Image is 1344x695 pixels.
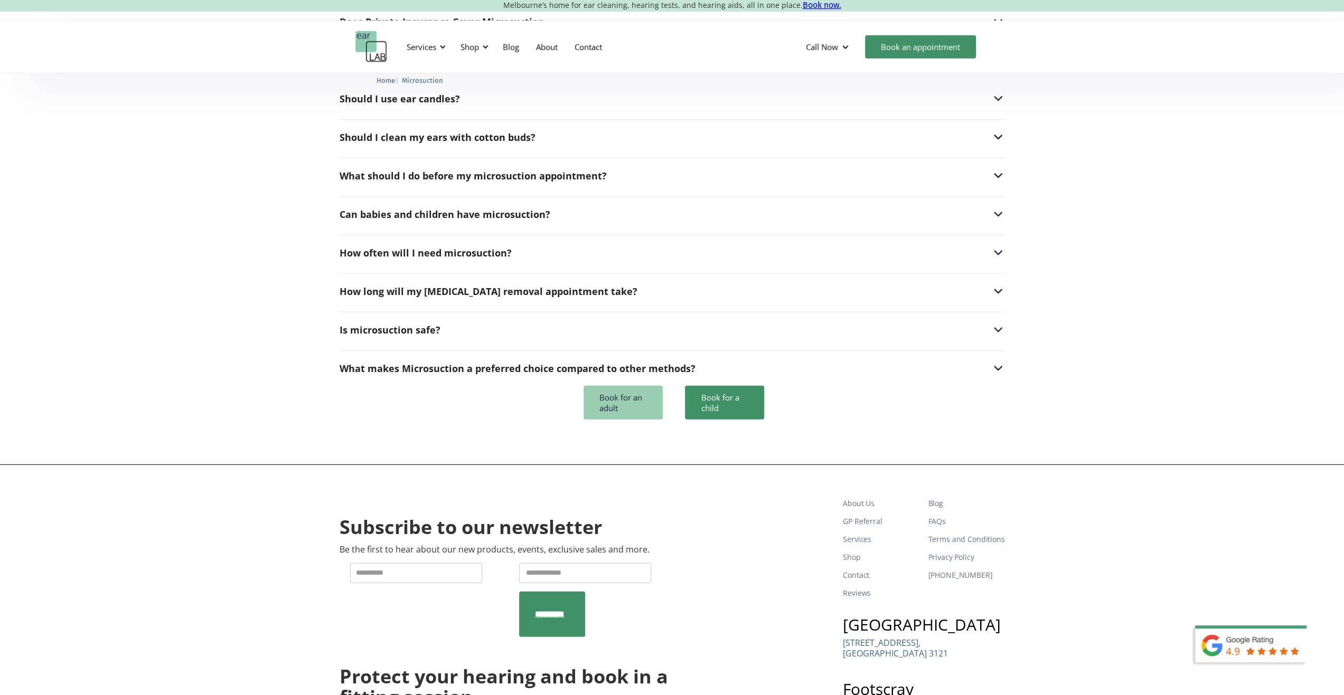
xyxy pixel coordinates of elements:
[865,35,976,59] a: Book an appointment
[402,75,443,85] a: Microsuction
[460,42,479,52] div: Shop
[991,323,1005,337] img: Is microsuction safe?
[377,75,395,85] a: Home
[377,75,402,86] li: 〉
[350,592,511,633] iframe: reCAPTCHA
[991,246,1005,260] img: How often will I need microsuction?
[843,530,919,548] a: Services
[991,130,1005,144] img: Should I clean my ears with cotton buds?
[843,548,919,566] a: Shop
[340,93,460,104] div: Should I use ear candles?
[340,15,1005,28] div: Does Private Insurance Cover MicrosuctionDoes Private Insurance Cover Microsuction
[991,15,1005,28] img: Does Private Insurance Cover Microsuction
[928,566,1004,584] a: [PHONE_NUMBER]
[340,16,544,27] div: Does Private Insurance Cover Microsuction
[340,246,1005,260] div: How often will I need microsuction?How often will I need microsuction?
[928,494,1004,512] a: Blog
[402,77,443,84] span: Microsuction
[928,512,1004,530] a: FAQs
[340,247,512,258] div: How often will I need microsuction?
[797,31,860,63] div: Call Now
[400,31,449,63] div: Services
[928,548,1004,566] a: Privacy Policy
[340,170,607,181] div: What should I do before my microsuction appointment?
[566,32,610,62] a: Contact
[584,386,663,420] a: Book for an adult
[528,32,566,62] a: About
[340,323,1005,337] div: Is microsuction safe?Is microsuction safe?
[843,512,919,530] a: GP Referral
[355,31,387,63] a: home
[340,363,696,374] div: What makes Microsuction a preferred choice compared to other methods?
[843,494,919,512] a: About Us
[407,42,436,52] div: Services
[806,42,838,52] div: Call Now
[843,584,919,602] a: Reviews
[928,530,1004,548] a: Terms and Conditions
[991,92,1005,106] img: Should I use ear candles?
[340,209,550,220] div: Can babies and children have microsuction?
[843,638,948,666] a: [STREET_ADDRESS],[GEOGRAPHIC_DATA] 3121
[340,284,1005,298] div: How long will my [MEDICAL_DATA] removal appointment take?How long will my earwax removal appointm...
[494,32,528,62] a: Blog
[377,77,395,84] span: Home
[340,325,440,335] div: Is microsuction safe?
[340,130,1005,144] div: Should I clean my ears with cotton buds?Should I clean my ears with cotton buds?
[991,169,1005,183] img: What should I do before my microsuction appointment?
[340,361,1005,375] div: What makes Microsuction a preferred choice compared to other methods?What makes Microsuction a pr...
[685,386,764,420] a: Book for a child
[991,284,1005,298] img: How long will my earwax removal appointment take?
[340,132,535,142] div: Should I clean my ears with cotton buds?
[843,617,1004,633] h3: [GEOGRAPHIC_DATA]
[843,566,919,584] a: Contact
[454,31,492,63] div: Shop
[340,515,602,540] h2: Subscribe to our newsletter
[340,286,637,297] div: How long will my [MEDICAL_DATA] removal appointment take?
[991,361,1005,375] img: What makes Microsuction a preferred choice compared to other methods?
[991,207,1005,221] img: Can babies and children have microsuction?
[340,207,1005,221] div: Can babies and children have microsuction?Can babies and children have microsuction?
[843,638,948,658] p: [STREET_ADDRESS], [GEOGRAPHIC_DATA] 3121
[340,545,650,555] p: Be the first to hear about our new products, events, exclusive sales and more.
[340,92,1005,106] div: Should I use ear candles?Should I use ear candles?
[340,563,668,637] form: Newsletter Form
[340,169,1005,183] div: What should I do before my microsuction appointment?What should I do before my microsuction appoi...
